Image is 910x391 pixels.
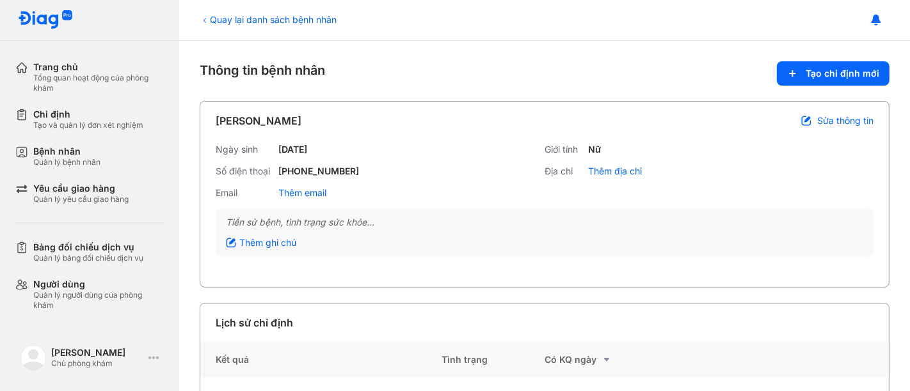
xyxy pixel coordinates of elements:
[278,165,359,177] div: [PHONE_NUMBER]
[33,253,143,263] div: Quản lý bảng đối chiếu dịch vụ
[200,61,890,86] div: Thông tin bệnh nhân
[200,342,442,378] div: Kết quả
[226,217,863,228] div: Tiền sử bệnh, tình trạng sức khỏe...
[51,358,143,369] div: Chủ phòng khám
[33,241,143,253] div: Bảng đối chiếu dịch vụ
[278,187,326,199] div: Thêm email
[817,115,874,126] span: Sửa thông tin
[216,187,273,199] div: Email
[545,352,648,367] div: Có KQ ngày
[33,109,143,120] div: Chỉ định
[777,61,890,86] button: Tạo chỉ định mới
[33,183,129,194] div: Yêu cầu giao hàng
[216,113,301,128] div: [PERSON_NAME]
[33,279,164,290] div: Người dùng
[442,342,545,378] div: Tình trạng
[33,194,129,204] div: Quản lý yêu cầu giao hàng
[806,68,879,79] span: Tạo chỉ định mới
[545,165,583,177] div: Địa chỉ
[33,120,143,130] div: Tạo và quản lý đơn xét nghiệm
[33,146,100,157] div: Bệnh nhân
[33,73,164,93] div: Tổng quan hoạt động của phòng khám
[33,61,164,73] div: Trang chủ
[51,347,143,358] div: [PERSON_NAME]
[20,345,46,371] img: logo
[200,13,337,26] div: Quay lại danh sách bệnh nhân
[216,315,293,330] div: Lịch sử chỉ định
[216,165,273,177] div: Số điện thoại
[588,144,601,155] div: Nữ
[588,165,642,177] div: Thêm địa chỉ
[226,237,296,249] div: Thêm ghi chú
[216,144,273,155] div: Ngày sinh
[18,10,73,30] img: logo
[278,144,307,155] div: [DATE]
[33,290,164,310] div: Quản lý người dùng của phòng khám
[33,157,100,167] div: Quản lý bệnh nhân
[545,144,583,155] div: Giới tính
